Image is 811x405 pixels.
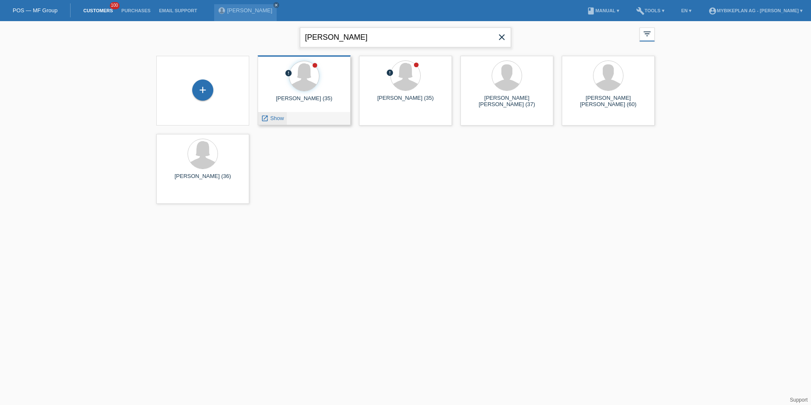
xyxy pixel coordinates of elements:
a: Email Support [155,8,201,13]
a: buildTools ▾ [632,8,669,13]
a: Purchases [117,8,155,13]
i: filter_list [642,29,652,38]
a: POS — MF Group [13,7,57,14]
div: [PERSON_NAME] (35) [264,95,344,109]
a: close [273,2,279,8]
i: error [285,69,292,77]
span: 100 [110,2,120,9]
a: [PERSON_NAME] [227,7,272,14]
i: close [497,32,507,42]
div: [PERSON_NAME] [PERSON_NAME] (37) [467,95,547,108]
div: [PERSON_NAME] [PERSON_NAME] (60) [569,95,648,108]
div: [PERSON_NAME] (35) [366,95,445,108]
div: Add customer [193,83,213,97]
input: Search... [300,27,511,47]
i: error [386,69,394,77]
div: unconfirmed, pending [285,69,292,78]
a: Support [790,397,808,403]
i: close [274,3,278,7]
i: build [636,7,645,15]
div: [PERSON_NAME] (36) [163,173,242,186]
i: account_circle [708,7,717,15]
a: EN ▾ [677,8,696,13]
a: launch Show [261,115,284,121]
i: book [587,7,595,15]
i: launch [261,115,269,122]
a: bookManual ▾ [582,8,623,13]
a: account_circleMybikeplan AG - [PERSON_NAME] ▾ [704,8,807,13]
span: Show [270,115,284,121]
div: unconfirmed, pending [386,69,394,78]
a: Customers [79,8,117,13]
